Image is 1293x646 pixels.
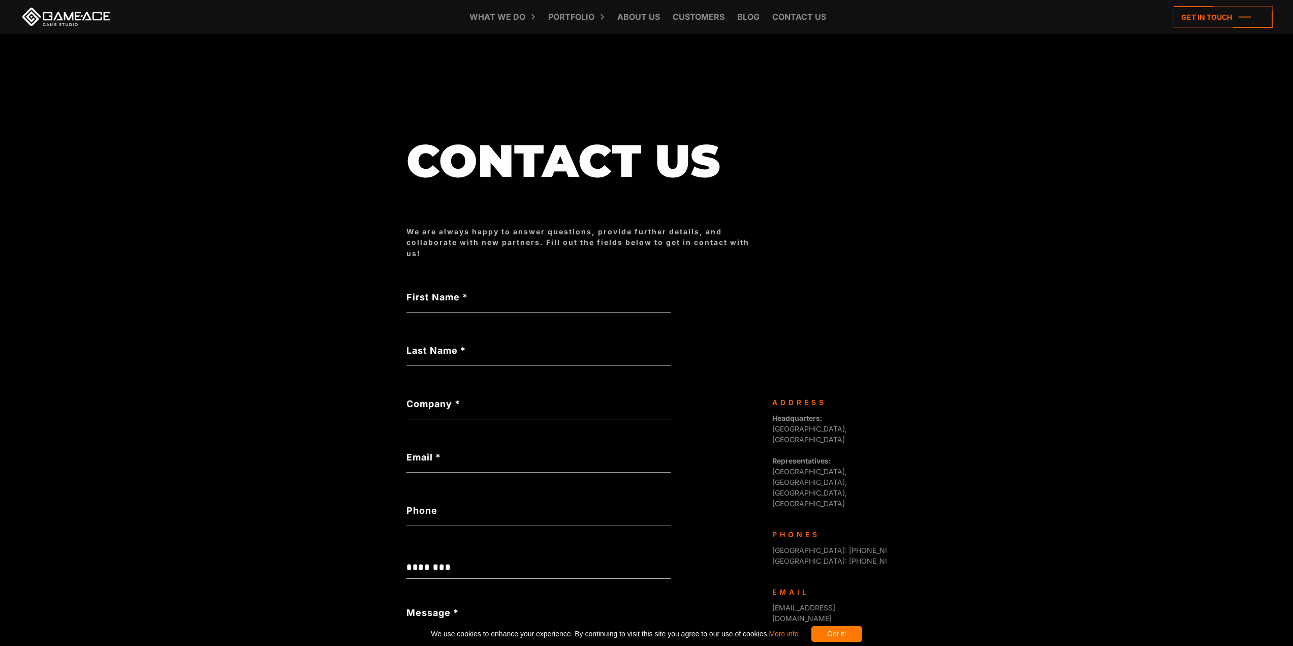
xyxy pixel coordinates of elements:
[772,397,879,408] div: Address
[772,456,831,465] strong: Representatives:
[431,626,798,642] span: We use cookies to enhance your experience. By continuing to visit this site you agree to our use ...
[811,626,862,642] div: Got it!
[406,136,762,186] h1: Contact us
[772,529,879,540] div: Phones
[406,504,671,517] label: Phone
[406,606,459,620] label: Message *
[406,397,671,411] label: Company *
[772,546,912,555] span: [GEOGRAPHIC_DATA]: [PHONE_NUMBER]
[772,587,879,597] div: Email
[406,344,671,357] label: Last Name *
[769,630,798,638] a: More info
[772,557,912,565] span: [GEOGRAPHIC_DATA]: [PHONE_NUMBER]
[772,456,847,508] span: [GEOGRAPHIC_DATA], [GEOGRAPHIC_DATA], [GEOGRAPHIC_DATA], [GEOGRAPHIC_DATA]
[406,450,671,464] label: Email *
[406,290,671,304] label: First Name *
[772,603,835,623] a: [EMAIL_ADDRESS][DOMAIN_NAME]
[1174,6,1273,28] a: Get in touch
[406,226,762,259] div: We are always happy to answer questions, provide further details, and collaborate with new partne...
[772,414,823,422] strong: Headquarters:
[772,414,847,444] span: [GEOGRAPHIC_DATA], [GEOGRAPHIC_DATA]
